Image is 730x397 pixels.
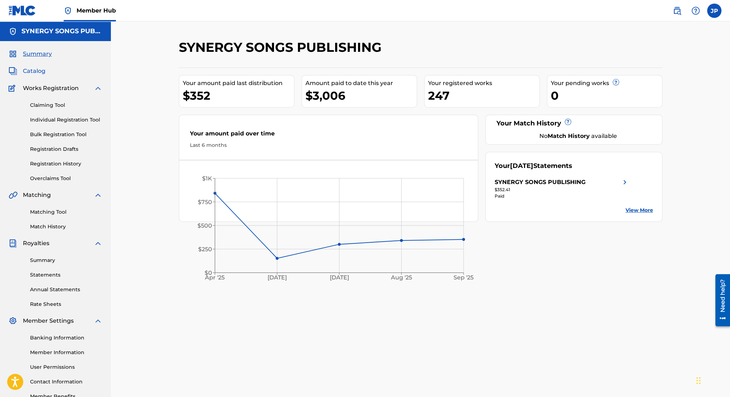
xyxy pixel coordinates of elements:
a: CatalogCatalog [9,67,45,75]
a: Contact Information [30,378,102,386]
img: expand [94,317,102,325]
a: SummarySummary [9,50,52,58]
a: Public Search [670,4,684,18]
a: Annual Statements [30,286,102,293]
img: Member Settings [9,317,17,325]
a: Claiming Tool [30,101,102,109]
span: Member Hub [77,6,116,15]
span: Matching [23,191,51,199]
tspan: $500 [197,222,212,229]
a: Summary [30,257,102,264]
img: Accounts [9,27,17,36]
strong: Match History [548,133,590,139]
iframe: Resource Center [710,271,730,329]
div: Your Statements [495,161,572,171]
tspan: $750 [198,199,212,205]
a: Matching Tool [30,208,102,216]
img: Royalties [9,239,17,248]
img: Top Rightsholder [64,6,72,15]
a: User Permissions [30,363,102,371]
span: [DATE] [510,162,533,170]
a: Individual Registration Tool [30,116,102,124]
img: expand [94,191,102,199]
span: ? [565,119,571,125]
img: Matching [9,191,18,199]
a: SYNERGY SONGS PUBLISHINGright chevron icon$352.41Paid [495,178,629,199]
img: help [691,6,700,15]
a: Statements [30,271,102,279]
a: Overclaims Tool [30,175,102,182]
div: Last 6 months [190,142,467,149]
a: Rate Sheets [30,301,102,308]
img: search [673,6,681,15]
a: Registration Drafts [30,145,102,153]
tspan: Apr '25 [205,274,225,281]
img: right chevron icon [621,178,629,187]
span: ? [613,79,619,85]
div: Help [689,4,703,18]
span: Works Registration [23,84,79,93]
a: Banking Information [30,334,102,342]
img: Works Registration [9,84,18,93]
tspan: [DATE] [268,274,287,281]
iframe: Chat Widget [694,363,730,397]
div: 0 [551,88,662,104]
h2: SYNERGY SONGS PUBLISHING [179,39,385,55]
div: Your amount paid over time [190,129,467,142]
a: Member Information [30,349,102,356]
div: Paid [495,193,629,199]
a: View More [626,207,653,214]
img: Catalog [9,67,17,75]
img: expand [94,84,102,93]
img: MLC Logo [9,5,36,16]
div: 247 [428,88,539,104]
tspan: $250 [198,246,212,253]
tspan: $0 [205,269,212,276]
div: Your registered works [428,79,539,88]
img: expand [94,239,102,248]
span: Royalties [23,239,49,248]
tspan: Sep '25 [454,274,474,281]
tspan: $1K [202,175,212,182]
div: Drag [696,370,701,391]
div: Your pending works [551,79,662,88]
span: Member Settings [23,317,74,325]
span: Summary [23,50,52,58]
div: Amount paid to date this year [305,79,417,88]
span: Catalog [23,67,45,75]
div: $3,006 [305,88,417,104]
tspan: [DATE] [329,274,349,281]
div: $352.41 [495,187,629,193]
div: Your Match History [495,119,653,128]
img: Summary [9,50,17,58]
div: $352 [183,88,294,104]
a: Bulk Registration Tool [30,131,102,138]
h5: SYNERGY SONGS PUBLISHING [21,27,102,35]
a: Registration History [30,160,102,168]
tspan: Aug '25 [391,274,412,281]
div: Your amount paid last distribution [183,79,294,88]
div: No available [504,132,653,140]
a: Match History [30,223,102,230]
div: SYNERGY SONGS PUBLISHING [495,178,586,187]
div: User Menu [707,4,721,18]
